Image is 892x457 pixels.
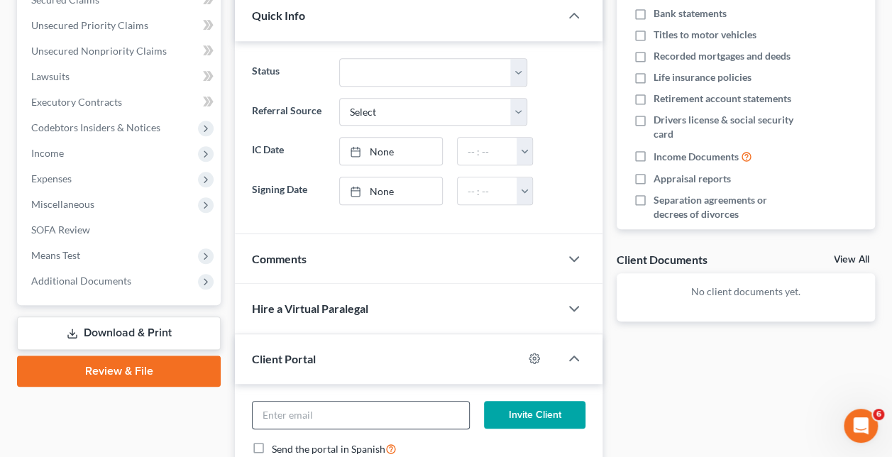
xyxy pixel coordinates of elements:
span: Hire a Virtual Paralegal [252,302,368,315]
a: None [340,177,443,204]
div: Client Documents [617,252,707,267]
span: Appraisal reports [654,172,731,186]
span: Lawsuits [31,70,70,82]
span: Expenses [31,172,72,185]
a: Unsecured Nonpriority Claims [20,38,221,64]
span: Drivers license & social security card [654,113,798,141]
span: Income Documents [654,150,739,164]
a: View All [834,255,869,265]
label: Signing Date [245,177,331,205]
a: None [340,138,443,165]
span: Separation agreements or decrees of divorces [654,193,798,221]
span: Recorded mortgages and deeds [654,49,791,63]
span: Means Test [31,249,80,261]
span: Executory Contracts [31,96,122,108]
span: Titles to motor vehicles [654,28,756,42]
span: SOFA Review [31,224,90,236]
a: Executory Contracts [20,89,221,115]
span: Quick Info [252,9,305,22]
a: Review & File [17,356,221,387]
label: IC Date [245,137,331,165]
span: Comments [252,252,307,265]
span: Codebtors Insiders & Notices [31,121,160,133]
a: Download & Print [17,316,221,350]
span: Unsecured Priority Claims [31,19,148,31]
button: Invite Client [484,401,585,429]
label: Referral Source [245,98,331,126]
a: Lawsuits [20,64,221,89]
span: Retirement account statements [654,92,791,106]
span: Additional Documents [31,275,131,287]
span: Income [31,147,64,159]
input: -- : -- [458,177,517,204]
p: No client documents yet. [628,285,864,299]
iframe: Intercom live chat [844,409,878,443]
input: Enter email [253,402,468,429]
a: SOFA Review [20,217,221,243]
span: Life insurance policies [654,70,751,84]
span: 6 [873,409,884,420]
span: Bank statements [654,6,727,21]
span: Send the portal in Spanish [272,443,385,455]
a: Unsecured Priority Claims [20,13,221,38]
span: Miscellaneous [31,198,94,210]
label: Status [245,58,331,87]
input: -- : -- [458,138,517,165]
span: Unsecured Nonpriority Claims [31,45,167,57]
span: Client Portal [252,352,316,365]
